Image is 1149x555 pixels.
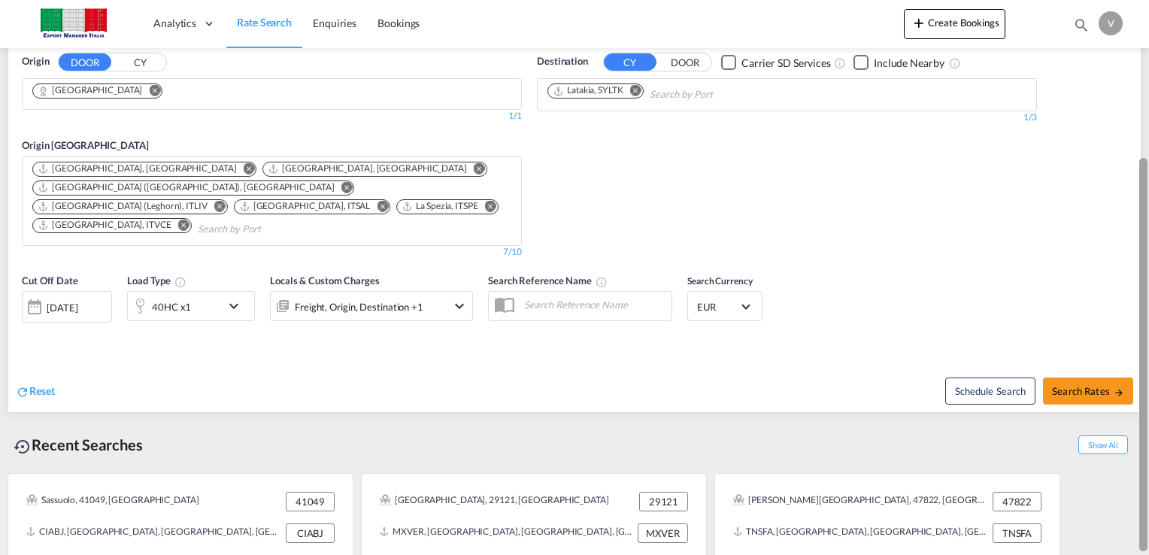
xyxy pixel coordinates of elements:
div: Livorno (Leghorn), ITLIV [38,200,208,213]
button: CY [604,53,656,71]
button: Remove [168,219,191,234]
span: Search Rates [1052,385,1124,397]
div: Sassuolo, 41049, Europe [26,492,199,511]
img: 51022700b14f11efa3148557e262d94e.jpg [23,7,124,41]
md-icon: Unchecked: Search for CY (Container Yard) services for all selected carriers.Checked : Search for... [834,57,846,69]
div: icon-magnify [1073,17,1090,39]
button: Remove [464,162,487,177]
md-icon: icon-magnify [1073,17,1090,33]
md-icon: icon-backup-restore [14,438,32,456]
md-icon: icon-information-outline [174,276,186,288]
div: [DATE] [22,291,112,323]
button: DOOR [659,54,711,71]
button: CY [114,54,166,71]
span: Destination [537,54,588,69]
div: Salerno, ITSAL [239,200,371,213]
div: V [1099,11,1123,35]
button: Remove [205,200,227,215]
span: Origin [GEOGRAPHIC_DATA] [22,139,149,151]
button: Remove [475,200,498,215]
div: 29121 [639,492,688,511]
span: Bookings [377,17,420,29]
md-icon: icon-chevron-down [225,297,250,315]
span: EUR [697,300,739,314]
div: Freight Origin Destination Factory Stuffingicon-chevron-down [270,291,473,321]
div: Press delete to remove this chip. [38,200,211,213]
div: Genova (Genoa), ITGOA [38,181,334,194]
div: Freight Origin Destination Factory Stuffing [295,296,423,317]
span: Cut Off Date [22,274,78,287]
div: MXVER, Veracruz, Mexico, Mexico & Central America, Americas [380,523,634,543]
button: Remove [331,181,353,196]
md-icon: Unchecked: Ignores neighbouring ports when fetching rates.Checked : Includes neighbouring ports w... [949,57,961,69]
div: 1/3 [537,111,1037,124]
div: CIABJ [286,523,335,543]
div: Venezia, ITVCE [38,219,171,232]
div: 7/10 [503,246,522,259]
div: OriginDOOR CY Chips container. Use arrow keys to select chips.1/1Origin [GEOGRAPHIC_DATA] Chips c... [8,32,1141,412]
div: Recent Searches [8,428,149,462]
button: icon-plus 400-fgCreate Bookings [904,9,1005,39]
div: TNSFA, Sfax, Tunisia, Northern Africa, Africa [733,523,989,543]
input: Search Reference Name [517,293,672,316]
span: Analytics [153,16,196,31]
button: DOOR [59,53,111,71]
span: Enquiries [313,17,356,29]
div: Press delete to remove this chip. [38,181,337,194]
span: Search Currency [687,275,753,287]
div: Press delete to remove this chip. [38,84,145,97]
md-icon: icon-plus 400-fg [910,14,928,32]
md-datepicker: Select [22,321,33,341]
div: Press delete to remove this chip. [402,200,481,213]
span: Locals & Custom Charges [270,274,380,287]
div: Ancona, ITAOI [38,162,236,175]
md-checkbox: Checkbox No Ink [853,54,944,70]
div: Bari, ITBRI [268,162,466,175]
button: Remove [620,84,643,99]
md-chips-wrap: Chips container. Use arrow keys to select chips. [30,79,174,105]
input: Chips input. [650,83,793,107]
div: icon-refreshReset [16,384,55,400]
span: Search Reference Name [488,274,608,287]
button: Note: By default Schedule search will only considerorigin ports, destination ports and cut off da... [945,378,1035,405]
div: Include Nearby [874,56,944,71]
div: La Spezia, ITSPE [402,200,477,213]
div: 47822 [993,492,1041,511]
div: Brindisi [38,84,142,97]
md-icon: Your search will be saved by the below given name [596,276,608,288]
span: Origin [22,54,49,69]
div: 41049 [286,492,335,511]
span: Rate Search [237,16,292,29]
div: TNSFA [993,523,1041,543]
div: Press delete to remove this chip. [553,84,626,97]
div: Press delete to remove this chip. [38,219,174,232]
input: Chips input. [198,217,341,241]
md-chips-wrap: Chips container. Use arrow keys to select chips. [545,79,799,107]
button: Remove [233,162,256,177]
md-icon: icon-arrow-right [1114,387,1124,398]
div: 40HC x1 [152,296,191,317]
div: Piacenza, 29121, Europe [380,492,609,511]
div: Latakia, SYLTK [553,84,623,97]
div: Santarcangelo Di Romagna, 47822, Europe [733,492,989,511]
div: Press delete to remove this chip. [239,200,374,213]
md-icon: icon-chevron-down [450,297,468,315]
div: Press delete to remove this chip. [38,162,239,175]
span: Show All [1078,435,1128,454]
div: CIABJ, Abidjan, Côte d'Ivoire, Western Africa, Africa [26,523,282,543]
md-chips-wrap: Chips container. Use arrow keys to select chips. [30,157,514,241]
button: Search Ratesicon-arrow-right [1043,378,1133,405]
button: Remove [139,84,162,99]
div: 1/1 [22,110,522,123]
button: Remove [367,200,390,215]
div: Press delete to remove this chip. [268,162,469,175]
div: Carrier SD Services [741,56,831,71]
div: 40HC x1icon-chevron-down [127,291,255,321]
span: Load Type [127,274,186,287]
div: [DATE] [47,301,77,314]
div: MXVER [638,523,688,543]
md-icon: icon-refresh [16,385,29,399]
span: Reset [29,384,55,397]
md-checkbox: Checkbox No Ink [721,54,831,70]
